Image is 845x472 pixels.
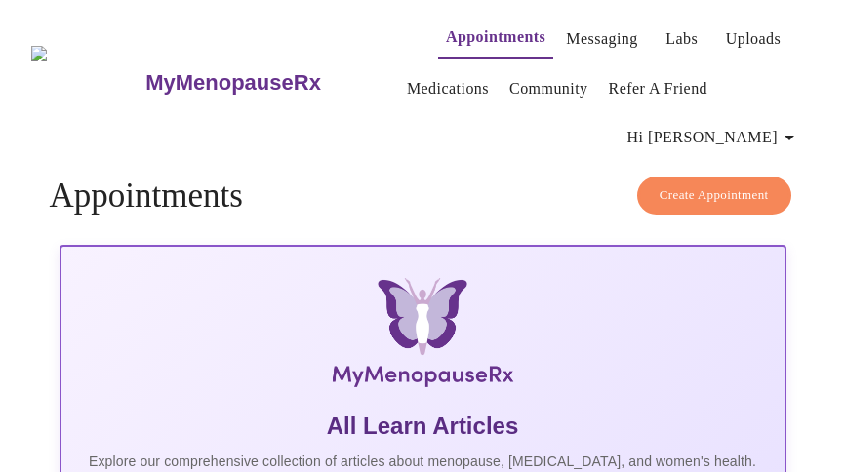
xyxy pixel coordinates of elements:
[31,46,143,119] img: MyMenopauseRx Logo
[50,177,796,216] h4: Appointments
[438,18,553,59] button: Appointments
[627,124,801,151] span: Hi [PERSON_NAME]
[718,20,789,59] button: Uploads
[407,75,489,102] a: Medications
[446,23,545,51] a: Appointments
[660,184,769,207] span: Create Appointment
[620,118,809,157] button: Hi [PERSON_NAME]
[143,49,399,117] a: MyMenopauseRx
[726,25,782,53] a: Uploads
[637,177,791,215] button: Create Appointment
[651,20,713,59] button: Labs
[566,25,637,53] a: Messaging
[185,278,659,395] img: MyMenopauseRx Logo
[609,75,708,102] a: Refer a Friend
[665,25,698,53] a: Labs
[145,70,321,96] h3: MyMenopauseRx
[509,75,588,102] a: Community
[558,20,645,59] button: Messaging
[77,411,769,442] h5: All Learn Articles
[601,69,716,108] button: Refer a Friend
[399,69,497,108] button: Medications
[502,69,596,108] button: Community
